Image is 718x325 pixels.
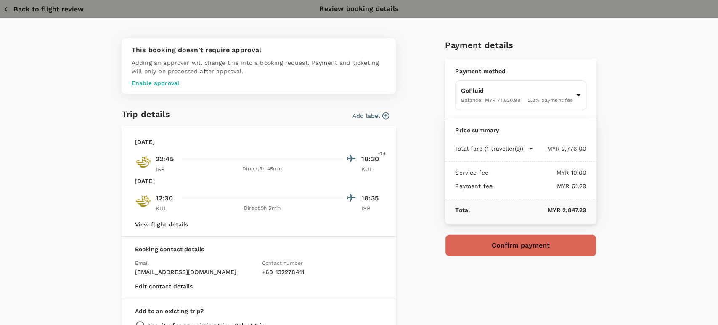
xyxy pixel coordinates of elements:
p: [EMAIL_ADDRESS][DOMAIN_NAME] [135,268,255,276]
span: +1d [377,150,385,158]
p: Review booking details [319,4,398,14]
p: 18:35 [361,193,382,203]
div: Direct , 8h 45min [182,165,343,173]
p: Add to an existing trip? [135,307,382,315]
p: MYR 2,847.29 [470,206,586,214]
img: PK [135,154,152,170]
p: MYR 10.00 [488,168,586,177]
p: KUL [361,165,382,173]
span: Contact number [262,260,303,266]
p: [DATE] [135,177,155,185]
p: Total fare (1 traveller(s)) [455,144,523,153]
div: GoFluidBalance: MYR 71,820.982.2% payment fee [455,80,586,110]
p: 10:30 [361,154,382,164]
p: KUL [156,204,177,213]
p: MYR 61.29 [493,182,586,190]
span: 2.2 % payment fee [528,97,573,103]
p: GoFluid [461,86,573,95]
p: This booking doesn't require approval [132,45,386,55]
img: PK [135,193,152,210]
span: Balance : MYR 71,820.98 [461,97,520,103]
button: Confirm payment [445,234,596,256]
p: Service fee [455,168,488,177]
button: Total fare (1 traveller(s)) [455,144,533,153]
p: Payment method [455,67,586,75]
p: 22:45 [156,154,174,164]
p: + 60 132278411 [262,268,382,276]
p: Booking contact details [135,245,382,253]
p: Payment fee [455,182,493,190]
p: 12:30 [156,193,173,203]
p: Price summary [455,126,586,134]
button: Edit contact details [135,283,193,290]
p: Adding an approver will change this into a booking request. Payment and ticketing will only be pr... [132,59,386,75]
div: Direct , 9h 5min [182,204,343,213]
span: Email [135,260,149,266]
p: [DATE] [135,138,155,146]
button: Back to flight review [3,5,84,13]
button: View flight details [135,221,188,228]
p: Total [455,206,470,214]
button: Add label [352,112,389,120]
h6: Trip details [122,107,170,121]
h6: Payment details [445,38,596,52]
p: MYR 2,776.00 [533,144,586,153]
p: Enable approval [132,79,386,87]
p: ISB [361,204,382,213]
p: ISB [156,165,177,173]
